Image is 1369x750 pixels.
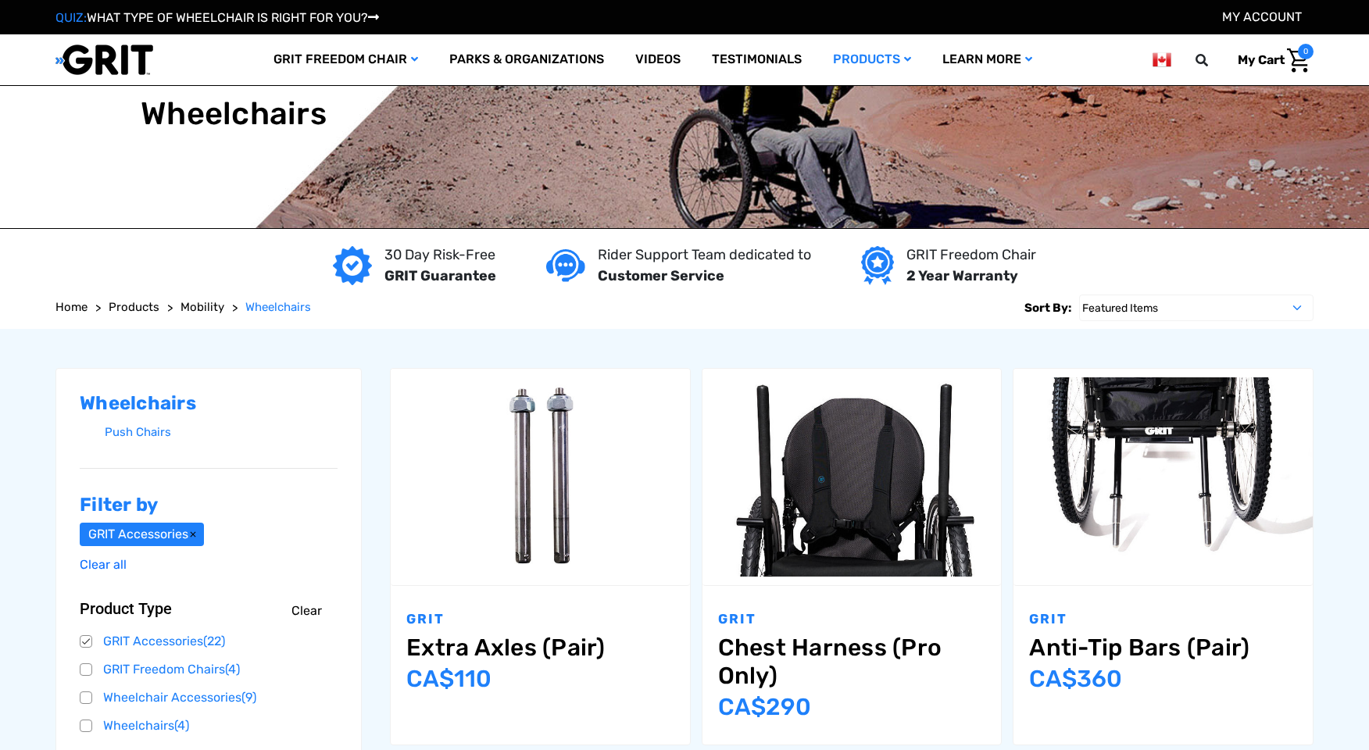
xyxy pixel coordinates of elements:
span: My Cart [1238,52,1285,67]
span: (4) [174,718,189,733]
span: Home [55,300,88,314]
label: Sort By: [1024,295,1071,321]
a: Chest Harness (Pro Only),$199.00 [718,634,986,690]
span: CA$‌360 [1029,665,1122,693]
img: Cart [1287,48,1310,73]
img: GRIT All-Terrain Wheelchair and Mobility Equipment [55,44,153,76]
span: (4) [225,662,240,677]
p: GRIT [406,609,674,630]
a: Wheelchair Accessories(9) [80,686,338,709]
img: GRIT Guarantee [333,246,372,285]
a: Extra Axles (Pair),$75.00 [406,634,674,662]
h1: Wheelchairs [141,95,327,133]
span: Product Type [80,599,172,618]
span: 0 [1298,44,1314,59]
p: Rider Support Team dedicated to [598,245,811,266]
a: Parks & Organizations [434,34,620,85]
a: GRIT Freedom Chair [258,34,434,85]
span: Mobility [181,300,224,314]
p: GRIT [718,609,986,630]
a: Products [109,298,159,316]
a: Anti-Tip Bars (Pair),$249.00 [1013,369,1313,585]
a: Wheelchairs(4) [80,714,338,737]
a: GRIT Freedom Chairs(4) [80,658,338,681]
strong: Customer Service [598,267,724,284]
span: QUIZ: [55,10,87,25]
a: Mobility [181,298,224,316]
img: GRIT Chest Harness: chest security straps installed on seatback of GRIT Freedom Chair: Pro for ad... [702,377,1002,577]
a: QUIZ:WHAT TYPE OF WHEELCHAIR IS RIGHT FOR YOU? [55,10,379,25]
img: Customer service [546,249,585,281]
a: GRIT Accessories [80,523,204,546]
a: Testimonials [696,34,817,85]
a: Videos [620,34,696,85]
strong: 2 Year Warranty [906,267,1018,284]
span: Products [109,300,159,314]
img: GRIT Extra Axles: pair of stainless steel axles to use with extra set of wheels and all GRIT Free... [391,377,690,577]
span: CA$‌290 [718,693,811,721]
span: CA$‌110 [406,665,491,693]
input: Search [1203,44,1226,77]
h2: Wheelchairs [80,392,338,415]
p: GRIT Freedom Chair [906,245,1036,266]
img: GRIT Anti-Tip Bars: back of GRIT Freedom Chair with anti-tip balance sticks pair installed at rea... [1013,377,1313,577]
a: Products [817,34,927,85]
a: Chest Harness (Pro Only),$199.00 [702,369,1002,585]
span: Wheelchairs [245,300,311,314]
img: Year warranty [861,246,893,285]
span: (22) [203,634,225,648]
p: 30 Day Risk-Free [384,245,496,266]
a: Learn More [927,34,1048,85]
p: GRIT [1029,609,1297,630]
img: ca.png [1153,50,1171,70]
a: Push Chairs [105,421,338,444]
span: (9) [241,690,256,705]
h2: Filter by [80,494,338,516]
strong: GRIT Guarantee [384,267,496,284]
a: Clear [291,602,322,620]
a: Wheelchairs [245,298,311,316]
button: Product Type [80,599,338,618]
a: Home [55,298,88,316]
a: GRIT Accessories(22) [80,630,338,653]
a: Cart with 0 items [1226,44,1314,77]
a: Extra Axles (Pair),$75.00 [391,369,690,585]
a: Anti-Tip Bars (Pair),$249.00 [1029,634,1297,662]
a: Clear all [80,557,127,572]
a: Account [1222,9,1302,24]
